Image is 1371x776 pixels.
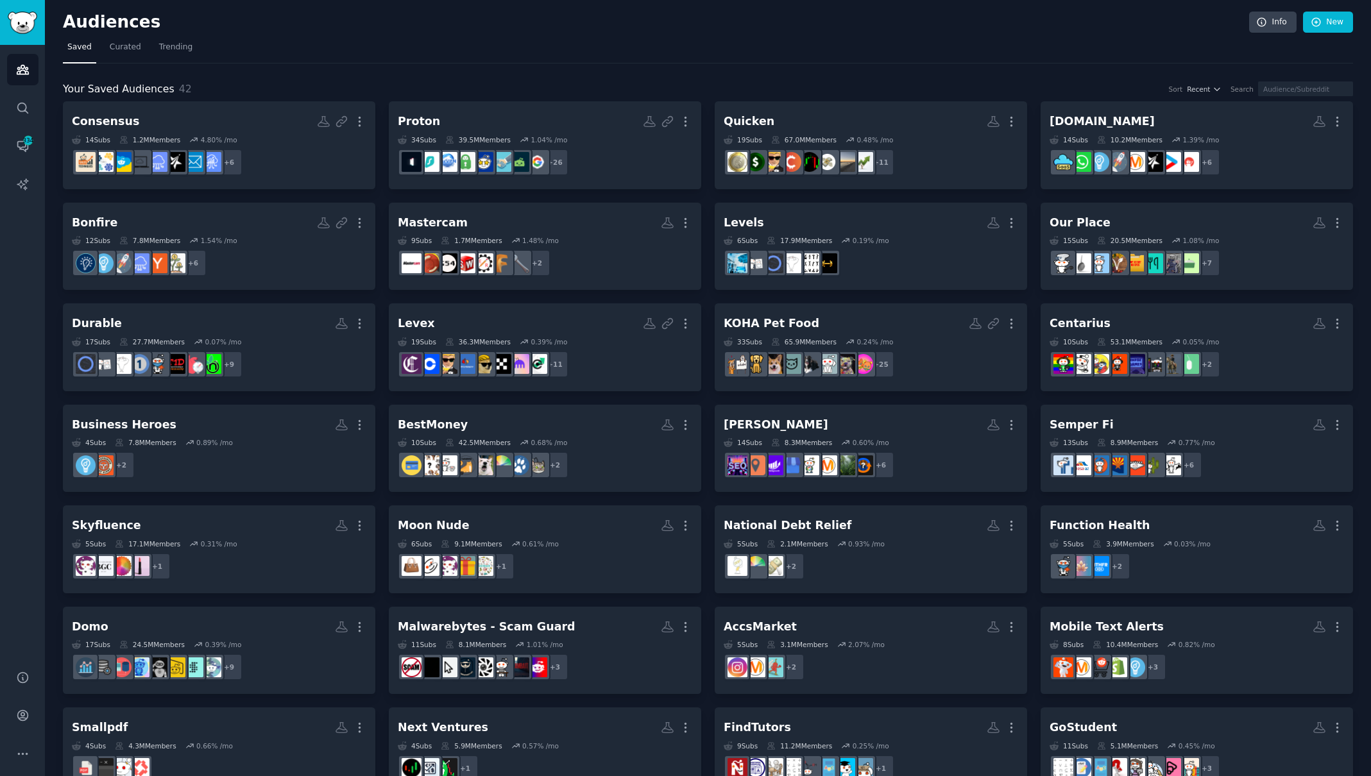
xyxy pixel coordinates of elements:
[1179,438,1215,447] div: 0.77 % /mo
[1041,405,1353,493] a: Semper Fi13Subs8.9MMembers0.77% /mo+6FlagstaffTucsonvegasarizonaphoenixmesaazTempe
[1143,455,1163,475] img: Tucson
[420,253,439,273] img: Machinists
[853,236,889,245] div: 0.19 % /mo
[1143,253,1163,273] img: Easy_Recipes
[856,135,893,144] div: 0.48 % /mo
[398,417,468,433] div: BestMoney
[456,354,475,374] img: cryptofrenzyy
[402,152,422,172] img: Windscribe
[456,556,475,576] img: GiftIdeas
[1107,253,1127,273] img: veganrecipes
[1089,152,1109,172] img: Entrepreneur
[1193,249,1220,276] div: + 7
[1179,152,1199,172] img: Chatbots
[715,203,1027,291] a: Levels6Subs17.9MMembers0.19% /moworkoutExerciseFitnessdiabetesloseitBiohackers
[420,455,439,475] img: petinsurancereviews
[438,253,457,273] img: CNC
[781,354,801,374] img: AskVet
[1175,451,1202,478] div: + 6
[724,518,851,534] div: National Debt Relief
[63,405,375,493] a: Business Heroes4Subs7.8MMembers0.89% /mo+2EntrepreneurRideAlongEntrepreneur
[1050,316,1111,332] div: Centarius
[531,337,567,346] div: 0.39 % /mo
[402,556,422,576] img: handbags
[817,455,837,475] img: marketing
[1125,253,1145,273] img: TopSecretRecipes
[1182,337,1219,346] div: 0.05 % /mo
[441,539,502,548] div: 9.1M Members
[527,152,547,172] img: GooglePixel
[1041,303,1353,391] a: Centarius10Subs53.1MMembers0.05% /mo+2WebGamesStrategyGamespcgamingindiegamesvideogamesGamerPalsr...
[72,640,110,649] div: 17 Sub s
[130,152,149,172] img: SalesforceCareers
[728,253,747,273] img: Biohackers
[216,351,243,378] div: + 9
[420,657,439,677] img: ScamCenter
[1161,253,1181,273] img: KitchenConfidential
[491,152,511,172] img: technology
[216,654,243,680] div: + 9
[1139,654,1166,680] div: + 3
[767,236,832,245] div: 17.9M Members
[201,539,237,548] div: 0.31 % /mo
[76,556,96,576] img: MakeupAddiction
[1182,135,1219,144] div: 1.39 % /mo
[112,657,132,677] img: datasets
[420,556,439,576] img: ManyBaggers
[1093,539,1154,548] div: 3.9M Members
[389,203,701,291] a: Mastercam9Subs1.7MMembers1.48% /mo+2MechanicalEngineeringFusion360EngineeringResumesSolidWorksCNC...
[778,654,805,680] div: + 2
[438,455,457,475] img: Pets
[112,556,132,576] img: coloranalysis
[745,354,765,374] img: goldenretrievers
[183,152,203,172] img: SaaS_Email_Marketing
[867,149,894,176] div: + 11
[389,303,701,391] a: Levex19Subs36.3MMembers0.39% /mo+11CryptoMoonShotsKrakenOKXAltStreetBetscryptofrenzyywallstreetbe...
[1050,438,1088,447] div: 13 Sub s
[420,152,439,172] img: surfshark
[115,539,180,548] div: 17.1M Members
[1107,152,1127,172] img: startups
[94,253,114,273] img: Entrepreneur
[76,152,96,172] img: salestechniques
[94,354,114,374] img: loseit
[771,337,837,346] div: 65.9M Members
[724,417,828,433] div: [PERSON_NAME]
[72,337,110,346] div: 17 Sub s
[119,135,180,144] div: 1.2M Members
[799,455,819,475] img: google
[848,539,885,548] div: 0.93 % /mo
[1071,152,1091,172] img: whatsapp
[1187,85,1222,94] button: Recent
[1193,351,1220,378] div: + 2
[456,253,475,273] img: SolidWorks
[491,455,511,475] img: CRedit
[1258,81,1353,96] input: Audience/Subreddit
[155,37,197,63] a: Trending
[72,236,110,245] div: 12 Sub s
[1103,553,1130,580] div: + 2
[715,303,1027,391] a: KOHA Pet Food33Subs65.9MMembers0.24% /mo+25awwpitbullslabradorBorderCollieAskVetcorgigoldenretrie...
[130,556,149,576] img: beauty
[728,152,747,172] img: UKPersonalFinance
[763,556,783,576] img: Bankruptcy
[94,152,114,172] img: SalesOperations
[1174,539,1211,548] div: 0.03 % /mo
[1249,12,1297,33] a: Info
[398,316,435,332] div: Levex
[166,657,185,677] img: PowerBI
[438,152,457,172] img: AirVPN
[445,337,511,346] div: 36.3M Members
[527,455,547,475] img: cats
[856,337,893,346] div: 0.24 % /mo
[1125,152,1145,172] img: marketing
[848,640,885,649] div: 2.07 % /mo
[130,354,149,374] img: diabetes_t1
[541,451,568,478] div: + 2
[1093,640,1158,649] div: 10.4M Members
[527,354,547,374] img: CryptoMoonShots
[67,42,92,53] span: Saved
[445,640,506,649] div: 8.1M Members
[728,455,747,475] img: SEO_Digital_Marketing
[1071,556,1091,576] img: HealthAnxiety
